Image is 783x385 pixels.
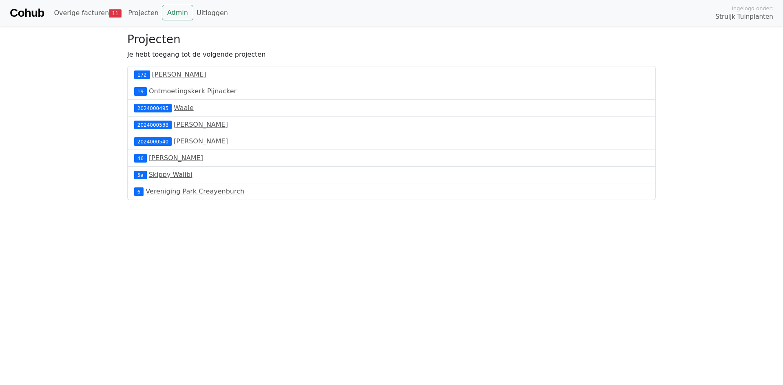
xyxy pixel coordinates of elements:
a: Overige facturen11 [51,5,125,21]
a: [PERSON_NAME] [174,137,228,145]
a: Skippy Walibi [149,171,192,178]
a: [PERSON_NAME] [149,154,203,162]
a: Waale [174,104,194,112]
a: Cohub [10,3,44,23]
a: Vereniging Park Creayenburch [146,187,244,195]
h3: Projecten [127,33,656,46]
div: 2024000538 [134,121,172,129]
div: 46 [134,154,147,162]
div: 19 [134,87,147,95]
a: Projecten [125,5,162,21]
a: [PERSON_NAME] [152,70,206,78]
a: [PERSON_NAME] [174,121,228,128]
a: Admin [162,5,193,20]
a: Uitloggen [193,5,231,21]
div: 6 [134,187,144,196]
span: Ingelogd onder: [732,4,773,12]
p: Je hebt toegang tot de volgende projecten [127,50,656,59]
div: 2024000540 [134,137,172,145]
div: 5a [134,171,147,179]
div: 2024000495 [134,104,172,112]
div: 172 [134,70,150,79]
a: Ontmoetingskerk Pijnacker [149,87,237,95]
span: Struijk Tuinplanten [715,12,773,22]
span: 11 [109,9,122,18]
